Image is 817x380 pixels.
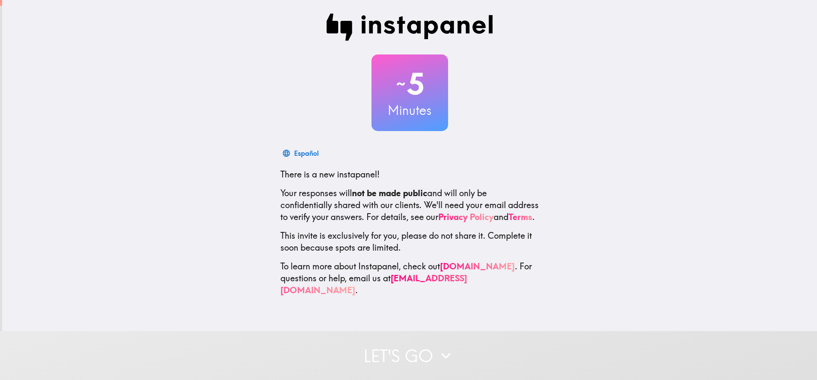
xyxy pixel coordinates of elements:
[280,169,380,180] span: There is a new instapanel!
[440,261,515,271] a: [DOMAIN_NAME]
[508,211,532,222] a: Terms
[280,260,539,296] p: To learn more about Instapanel, check out . For questions or help, email us at .
[371,101,448,119] h3: Minutes
[280,187,539,223] p: Your responses will and will only be confidentially shared with our clients. We'll need your emai...
[280,230,539,254] p: This invite is exclusively for you, please do not share it. Complete it soon because spots are li...
[294,147,319,159] div: Español
[438,211,494,222] a: Privacy Policy
[326,14,493,41] img: Instapanel
[395,71,407,97] span: ~
[371,66,448,101] h2: 5
[280,273,467,295] a: [EMAIL_ADDRESS][DOMAIN_NAME]
[280,145,322,162] button: Español
[352,188,427,198] b: not be made public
